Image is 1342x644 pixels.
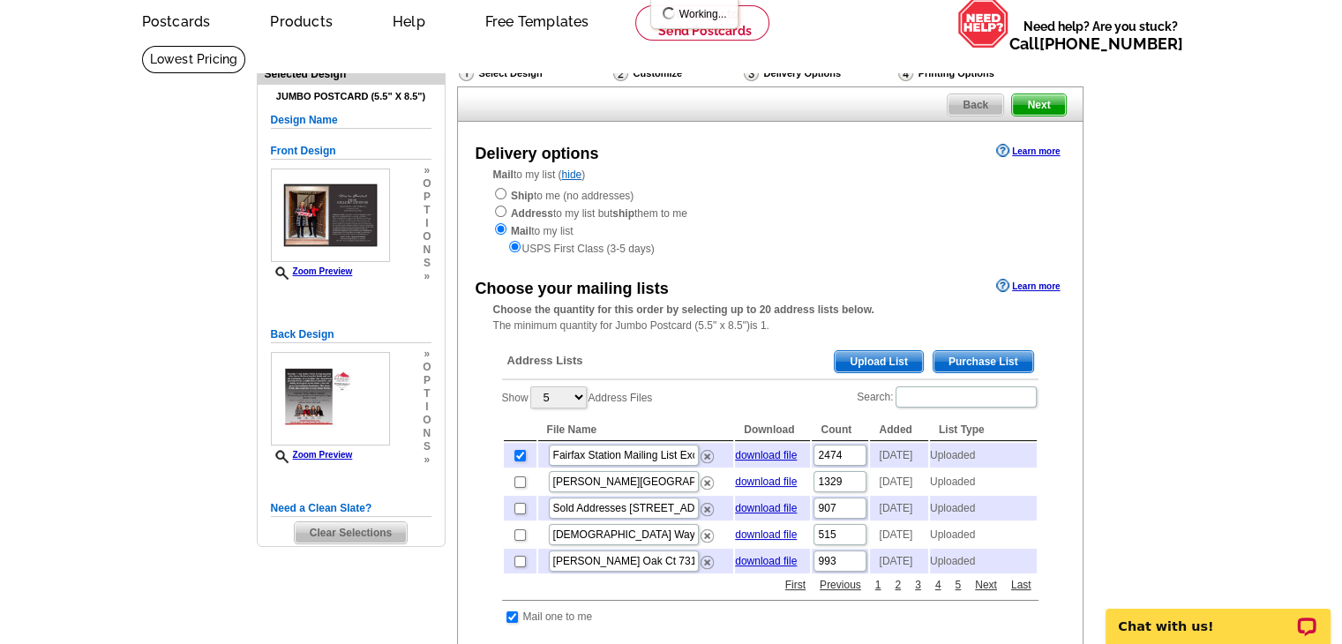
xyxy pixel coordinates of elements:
a: download file [735,528,797,541]
span: p [423,191,431,204]
span: o [423,230,431,243]
span: i [423,217,431,230]
img: Printing Options & Summary [898,65,913,81]
span: Upload List [835,351,922,372]
td: [DATE] [870,496,927,520]
img: delete.png [701,503,714,516]
span: Next [1012,94,1065,116]
a: First [781,577,810,593]
a: Remove this list [701,526,714,538]
td: [DATE] [870,522,927,547]
span: i [423,401,431,414]
span: Address Lists [507,353,583,369]
strong: Address [511,207,553,220]
td: Uploaded [930,496,1037,520]
strong: Mail [493,168,514,181]
span: n [423,427,431,440]
div: USPS First Class (3-5 days) [493,239,1047,257]
div: Choose your mailing lists [476,277,669,301]
img: delete.png [701,450,714,463]
td: [DATE] [870,549,927,573]
span: » [423,270,431,283]
a: 1 [871,577,886,593]
a: hide [562,168,582,181]
img: delete.png [701,476,714,490]
img: Customize [613,65,628,81]
a: Back [947,94,1004,116]
th: Download [735,419,810,441]
span: » [423,348,431,361]
img: delete.png [701,529,714,543]
img: Select Design [459,65,474,81]
span: t [423,204,431,217]
div: The minimum quantity for Jumbo Postcard (5.5" x 8.5")is 1. [458,302,1083,333]
a: 5 [950,577,965,593]
th: Added [870,419,927,441]
span: » [423,453,431,467]
h5: Need a Clean Slate? [271,500,431,517]
span: o [423,414,431,427]
a: download file [735,555,797,567]
span: » [423,164,431,177]
a: download file [735,502,797,514]
span: s [423,440,431,453]
h5: Back Design [271,326,431,343]
span: s [423,257,431,270]
span: p [423,374,431,387]
a: 2 [890,577,905,593]
td: Uploaded [930,549,1037,573]
span: Purchase List [933,351,1033,372]
span: Call [1009,34,1183,53]
div: to my list ( ) [458,167,1083,257]
a: Zoom Preview [271,450,353,460]
a: Remove this list [701,446,714,459]
th: File Name [538,419,734,441]
div: Select Design [457,64,611,86]
strong: ship [612,207,634,220]
img: small-thumb.jpg [271,168,390,262]
span: Back [948,94,1003,116]
div: Delivery options [476,142,599,166]
img: delete.png [701,556,714,569]
a: 4 [931,577,946,593]
span: n [423,243,431,257]
div: Printing Options [896,64,1053,82]
h5: Front Design [271,143,431,160]
a: 3 [911,577,926,593]
a: Learn more [996,144,1060,158]
td: Mail one to me [522,608,594,625]
strong: Ship [511,190,534,202]
a: Remove this list [701,473,714,485]
span: o [423,177,431,191]
iframe: LiveChat chat widget [1094,588,1342,644]
span: Clear Selections [295,522,407,543]
td: [DATE] [870,469,927,494]
td: [DATE] [870,443,927,468]
img: loading... [662,6,676,20]
th: Count [812,419,868,441]
th: List Type [930,419,1037,441]
a: Remove this list [701,552,714,565]
img: small-thumb.jpg [271,352,390,446]
a: Learn more [996,279,1060,293]
div: Customize [611,64,742,82]
input: Search: [896,386,1037,408]
span: Need help? Are you stuck? [1009,18,1192,53]
a: Remove this list [701,499,714,512]
a: Previous [815,577,866,593]
strong: Choose the quantity for this order by selecting up to 20 address lists below. [493,303,874,316]
strong: Mail [511,225,531,237]
h4: Jumbo Postcard (5.5" x 8.5") [271,91,431,102]
span: o [423,361,431,374]
td: Uploaded [930,522,1037,547]
select: ShowAddress Files [530,386,587,408]
div: to me (no addresses) to my list but them to me to my list [493,186,1047,257]
img: Delivery Options [744,65,759,81]
td: Uploaded [930,469,1037,494]
div: Selected Design [258,65,445,82]
a: Next [971,577,1001,593]
a: download file [735,449,797,461]
h5: Design Name [271,112,431,129]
